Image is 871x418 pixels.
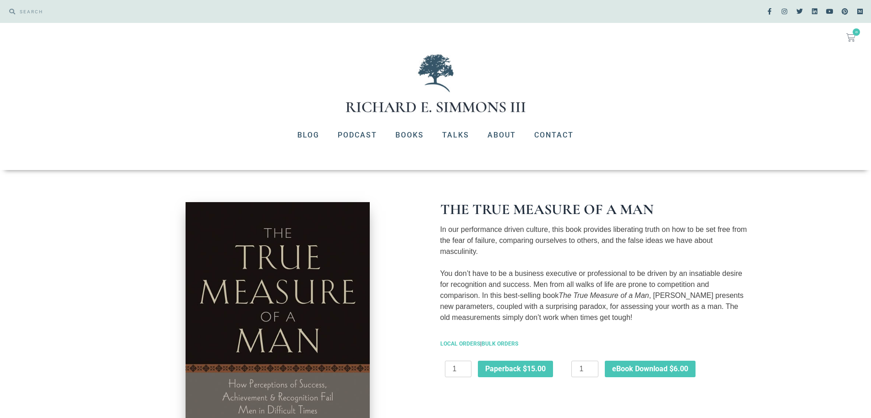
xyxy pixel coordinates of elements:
span: In our performance driven culture, this book provides liberating truth on how to be set free from... [440,225,747,255]
a: Talks [433,123,478,147]
input: Product quantity [571,361,598,377]
input: Product quantity [445,361,471,377]
a: 0 [835,27,866,48]
button: eBook Download $6.00 [605,361,696,377]
span: eBook Download $6.00 [612,365,688,373]
h1: The True Measure of a Man [440,202,747,217]
a: About [478,123,525,147]
a: Podcast [329,123,386,147]
p: | [440,340,747,348]
input: SEARCH [15,5,431,18]
a: Books [386,123,433,147]
span: 0 [853,28,860,36]
a: LOCAL ORDERS [440,341,480,347]
a: Contact [525,123,583,147]
span: Paperback $15.00 [485,365,546,373]
button: Paperback $15.00 [478,361,553,377]
a: Blog [288,123,329,147]
a: BULK ORDERS [482,341,518,347]
em: The True Measure of a Man [559,291,649,299]
span: You don’t have to be a business executive or professional to be driven by an insatiable desire fo... [440,269,744,321]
